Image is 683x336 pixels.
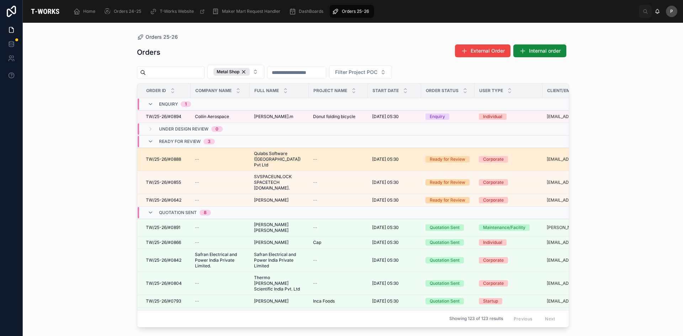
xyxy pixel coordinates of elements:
[313,225,364,230] a: --
[254,114,293,119] span: [PERSON_NAME].m
[372,180,399,185] span: [DATE] 05:30
[148,5,208,18] a: T-Works Website
[547,114,610,119] a: [EMAIL_ADDRESS][DOMAIN_NAME]
[483,298,498,304] div: Startup
[449,316,503,322] span: Showing 123 of 123 results
[195,225,245,230] a: --
[479,298,538,304] a: Startup
[425,298,470,304] a: Quotation Sent
[254,197,288,203] span: [PERSON_NAME]
[313,156,317,162] span: --
[425,239,470,246] a: Quotation Sent
[547,298,610,304] a: [EMAIL_ADDRESS][DOMAIN_NAME]
[372,114,399,119] span: [DATE] 05:30
[430,156,465,162] div: Ready for Review
[159,126,208,132] span: Under Design Review
[372,88,399,94] span: Start Date
[372,240,417,245] a: [DATE] 05:30
[213,68,250,76] div: Metal Shop
[483,224,525,231] div: Maintenance/Facility
[479,280,538,287] a: Corporate
[313,114,355,119] span: Donut folding bicycle
[372,156,399,162] span: [DATE] 05:30
[160,9,194,14] span: T-Works Website
[547,156,610,162] a: [EMAIL_ADDRESS]
[425,113,470,120] a: Enquiry
[426,88,459,94] span: Order Status
[425,280,470,287] a: Quotation Sent
[146,257,186,263] a: TW/25-26/#0842
[146,225,186,230] a: TW/25-26/#0891
[254,197,305,203] a: [PERSON_NAME]
[513,44,566,57] button: Internal order
[479,179,538,186] a: Corporate
[313,197,317,203] span: --
[483,257,504,263] div: Corporate
[207,65,264,79] button: Select Button
[313,240,364,245] a: Cap
[254,275,305,292] a: Thermo [PERSON_NAME] Scientific India Pvt. Ltd
[254,114,305,119] a: [PERSON_NAME].m
[547,197,610,203] a: [EMAIL_ADDRESS][DOMAIN_NAME]
[146,88,166,94] span: Order ID
[195,281,245,286] a: --
[254,151,305,168] a: Qulabs Software ([GEOGRAPHIC_DATA]) Pvt Ltd
[28,6,62,17] img: App logo
[254,240,305,245] a: [PERSON_NAME]
[313,240,321,245] span: Cap
[313,257,317,263] span: --
[313,298,364,304] a: Inca Foods
[195,225,199,230] span: --
[479,113,538,120] a: Individual
[287,5,328,18] a: DashBoards
[430,257,460,263] div: Quotation Sent
[159,101,178,107] span: Enquiry
[483,113,502,120] div: Individual
[313,180,317,185] span: --
[425,156,470,162] a: Ready for Review
[195,180,199,185] span: --
[146,281,182,286] span: TW/25-26/#0804
[479,156,538,162] a: Corporate
[313,257,364,263] a: --
[254,298,305,304] a: [PERSON_NAME]
[145,33,178,41] span: Orders 25-26
[195,197,199,203] span: --
[195,180,245,185] a: --
[185,101,187,107] div: 1
[146,257,181,263] span: TW/25-26/#0842
[313,225,317,230] span: --
[195,281,199,286] span: --
[547,257,610,263] a: [EMAIL_ADDRESS][PERSON_NAME][DOMAIN_NAME]
[204,210,207,215] div: 8
[299,9,323,14] span: DashBoards
[254,298,288,304] span: [PERSON_NAME]
[146,225,180,230] span: TW/25-26/#0891
[146,156,181,162] span: TW/25-26/#0888
[102,5,146,18] a: Orders 24-25
[455,44,510,57] button: External Order
[146,156,186,162] a: TW/25-26/#0888
[195,240,245,245] a: --
[479,257,538,263] a: Corporate
[547,281,610,286] a: [EMAIL_ADDRESS][DOMAIN_NAME]
[195,252,245,269] a: Safran Electrical and Power India Private Limited.
[216,126,218,132] div: 0
[372,298,417,304] a: [DATE] 05:30
[342,9,369,14] span: Orders 25-26
[254,88,279,94] span: Full Name
[372,180,417,185] a: [DATE] 05:30
[254,252,305,269] a: Safran Electrical and Power India Private Limited
[146,114,181,119] span: TW/25-26/#0894
[195,197,245,203] a: --
[330,5,374,18] a: Orders 25-26
[254,222,305,233] span: [PERSON_NAME] [PERSON_NAME]
[146,298,181,304] span: TW/25-26/#0793
[195,156,199,162] span: --
[335,69,377,76] span: Filter Project POC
